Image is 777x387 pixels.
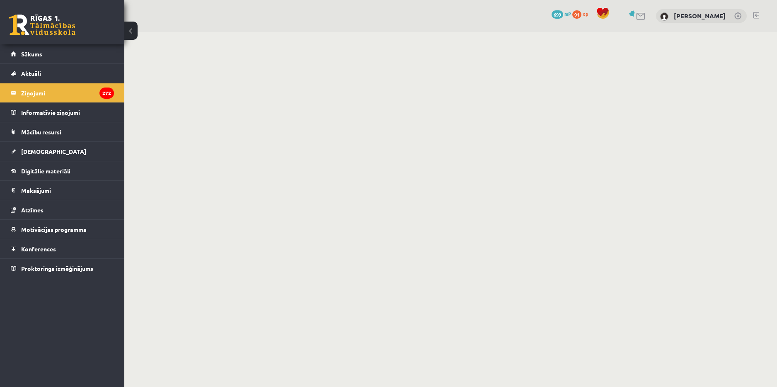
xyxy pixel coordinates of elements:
span: Proktoringa izmēģinājums [21,265,93,272]
span: Motivācijas programma [21,226,87,233]
a: Maksājumi [11,181,114,200]
a: Sākums [11,44,114,63]
img: Sandis Pērkons [660,12,668,21]
a: Konferences [11,239,114,258]
a: [DEMOGRAPHIC_DATA] [11,142,114,161]
a: Mācību resursi [11,122,114,141]
a: Informatīvie ziņojumi [11,103,114,122]
span: Atzīmes [21,206,44,214]
span: Konferences [21,245,56,253]
span: 699 [552,10,563,19]
a: [PERSON_NAME] [674,12,726,20]
a: Atzīmes [11,200,114,219]
i: 272 [99,88,114,99]
span: Mācību resursi [21,128,61,136]
span: mP [564,10,571,17]
span: 91 [572,10,581,19]
span: [DEMOGRAPHIC_DATA] [21,148,86,155]
legend: Ziņojumi [21,83,114,102]
span: Aktuāli [21,70,41,77]
span: Digitālie materiāli [21,167,70,175]
legend: Maksājumi [21,181,114,200]
legend: Informatīvie ziņojumi [21,103,114,122]
a: Aktuāli [11,64,114,83]
a: 699 mP [552,10,571,17]
a: Proktoringa izmēģinājums [11,259,114,278]
span: xp [583,10,588,17]
a: Digitālie materiāli [11,161,114,180]
a: Ziņojumi272 [11,83,114,102]
a: Motivācijas programma [11,220,114,239]
a: Rīgas 1. Tālmācības vidusskola [9,15,75,35]
span: Sākums [21,50,42,58]
a: 91 xp [572,10,592,17]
